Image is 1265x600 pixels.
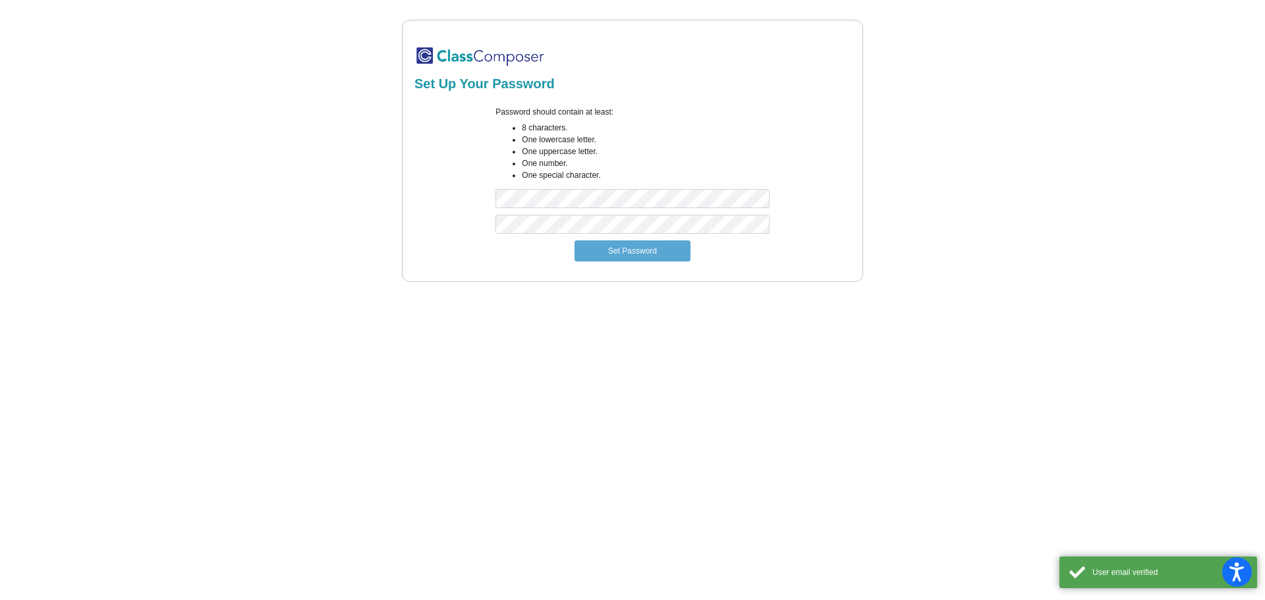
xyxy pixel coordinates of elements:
li: 8 characters. [522,122,769,134]
li: One lowercase letter. [522,134,769,146]
li: One number. [522,157,769,169]
label: Password should contain at least: [495,106,613,118]
li: One special character. [522,169,769,181]
h2: Set Up Your Password [414,76,851,92]
button: Set Password [575,240,690,261]
div: User email verified [1092,566,1247,578]
li: One uppercase letter. [522,146,769,157]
